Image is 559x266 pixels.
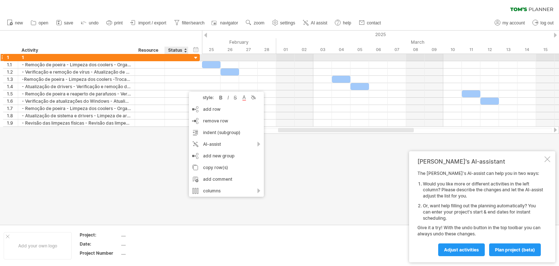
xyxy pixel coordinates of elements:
a: plan project (beta) [489,243,541,256]
div: - Atualização de sistema e drivers - Limpeza de arquivos temporários - Análise de desempenho com ... [22,112,131,119]
a: zoom [244,18,266,28]
span: navigator [220,20,238,26]
a: open [29,18,51,28]
a: import / export [128,18,169,28]
div: 1.2 [7,69,18,75]
div: Tuesday, 25 February 2025 [202,46,221,54]
div: add row [189,103,264,115]
div: .... [121,232,182,238]
div: 1 [7,54,18,61]
div: add comment [189,173,264,185]
a: contact [357,18,383,28]
div: - Verificação de atualizações do Windows - Atualização de antivírus - Atualização de drivers manu... [22,98,131,105]
div: - Remoção de poeira - Limpeza dos coolers - Organização e fixação de cabos - Verificação de conex... [22,105,131,112]
div: 1.4 [7,83,18,90]
a: AI assist [301,18,329,28]
li: Would you like more or different activities in the left column? Please describe the changes and l... [423,181,543,199]
div: 1.5 [7,90,18,97]
span: plan project (beta) [495,247,535,253]
div: Monday, 10 March 2025 [443,46,462,54]
span: print [114,20,123,26]
a: help [333,18,353,28]
div: Date: [80,241,120,247]
a: Adjust activities [438,243,485,256]
div: .... [121,241,182,247]
span: filter/search [182,20,205,26]
a: new [5,18,25,28]
div: - Remoção de poeira - Limpeza dos coolers - Organização de cabos - Troca da pasta térmica - Verif... [22,61,131,68]
div: Add your own logo [4,232,72,259]
div: .... [121,250,182,256]
a: filter/search [172,18,207,28]
div: Project Number [80,250,120,256]
div: Saturday, 8 March 2025 [406,46,425,54]
a: save [54,18,75,28]
div: Wednesday, 12 March 2025 [480,46,499,54]
div: Tuesday, 4 March 2025 [332,46,350,54]
span: help [343,20,351,26]
div: Friday, 28 February 2025 [258,46,276,54]
div: Sunday, 2 March 2025 [295,46,313,54]
div: - Revisão das limpezas físicas - Revisão das limpezas de software - Testes finais de hardware - T... [22,120,131,126]
div: Friday, 14 March 2025 [518,46,536,54]
div: Wednesday, 26 February 2025 [221,46,239,54]
li: Or, want help filling out the planning automatically? You can enter your project's start & end da... [423,203,543,221]
span: log out [540,20,554,26]
span: import / export [138,20,166,26]
span: Adjust activities [444,247,479,253]
div: Saturday, 1 March 2025 [276,46,295,54]
div: [PERSON_NAME]'s AI-assistant [417,158,543,165]
div: copy row(s) [189,162,264,173]
div: Project: [80,232,120,238]
div: 1.8 [7,112,18,119]
div: columns [189,185,264,197]
div: AI-assist [189,138,264,150]
span: contact [367,20,381,26]
div: Thursday, 27 February 2025 [239,46,258,54]
span: new [15,20,23,26]
span: open [39,20,48,26]
div: Status [168,47,184,54]
div: The [PERSON_NAME]'s AI-assist can help you in two ways: Give it a try! With the undo button in th... [417,171,543,256]
span: settings [280,20,295,26]
div: 1.6 [7,98,18,105]
span: AI assist [311,20,327,26]
div: style: [192,95,217,100]
div: 1.7 [7,105,18,112]
a: navigator [210,18,240,28]
div: 1.1 [7,61,18,68]
span: undo [89,20,99,26]
span: save [64,20,73,26]
div: 1.9 [7,120,18,126]
span: my account [503,20,525,26]
div: Activity [21,47,131,54]
a: my account [493,18,527,28]
a: settings [270,18,297,28]
div: Monday, 3 March 2025 [313,46,332,54]
div: Friday, 7 March 2025 [388,46,406,54]
a: print [104,18,125,28]
div: -Remoção de poeira - Limpeza dos coolers -Troca da pasta térmica - Organização de cabos - Verific... [22,76,131,83]
div: Thursday, 13 March 2025 [499,46,518,54]
div: - Remoção de poeira e reaperto de parafusos - Verificação de conexões internas - Teste de cabos d... [22,90,131,97]
span: zoom [254,20,264,26]
div: add new group [189,150,264,162]
a: undo [79,18,101,28]
div: - Atualização de drivers - Verificação e remoção de vírus - Limpeza de ficheiros temporários - De... [22,83,131,90]
div: Resource [138,47,160,54]
a: log out [531,18,556,28]
div: 1.3 [7,76,18,83]
div: 1 [22,54,131,61]
div: - Verificação e remoção de vírus - Atualização de antivírus e drivers - Limpeza de ficheiros temp... [22,69,131,75]
div: indent (subgroup) [189,127,264,138]
div: Saturday, 15 March 2025 [536,46,555,54]
div: Thursday, 6 March 2025 [369,46,388,54]
div: Wednesday, 5 March 2025 [350,46,369,54]
div: Sunday, 9 March 2025 [425,46,443,54]
div: Tuesday, 11 March 2025 [462,46,480,54]
span: remove row [203,118,228,124]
